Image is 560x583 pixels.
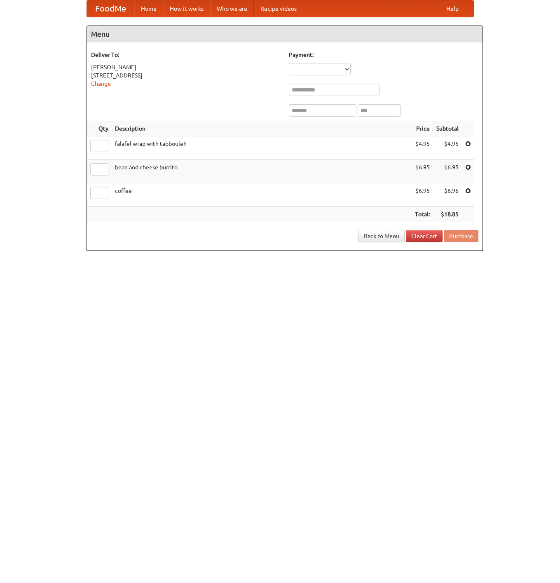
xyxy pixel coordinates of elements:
[254,0,303,17] a: Recipe videos
[91,71,281,80] div: [STREET_ADDRESS]
[91,63,281,71] div: [PERSON_NAME]
[112,183,412,207] td: coffee
[112,121,412,136] th: Description
[112,136,412,160] td: falafel wrap with tabbouleh
[112,160,412,183] td: bean and cheese burrito
[358,230,405,242] a: Back to Menu
[91,80,111,87] a: Change
[163,0,210,17] a: How it works
[91,51,281,59] h5: Deliver To:
[210,0,254,17] a: Who we are
[433,183,462,207] td: $6.95
[134,0,163,17] a: Home
[87,26,483,42] h4: Menu
[433,160,462,183] td: $6.95
[412,183,433,207] td: $6.95
[87,121,112,136] th: Qty
[412,207,433,222] th: Total:
[440,0,465,17] a: Help
[433,136,462,160] td: $4.95
[406,230,443,242] a: Clear Cart
[289,51,478,59] h5: Payment:
[412,121,433,136] th: Price
[444,230,478,242] button: Purchase
[412,160,433,183] td: $6.95
[433,207,462,222] th: $18.85
[87,0,134,17] a: FoodMe
[412,136,433,160] td: $4.95
[433,121,462,136] th: Subtotal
